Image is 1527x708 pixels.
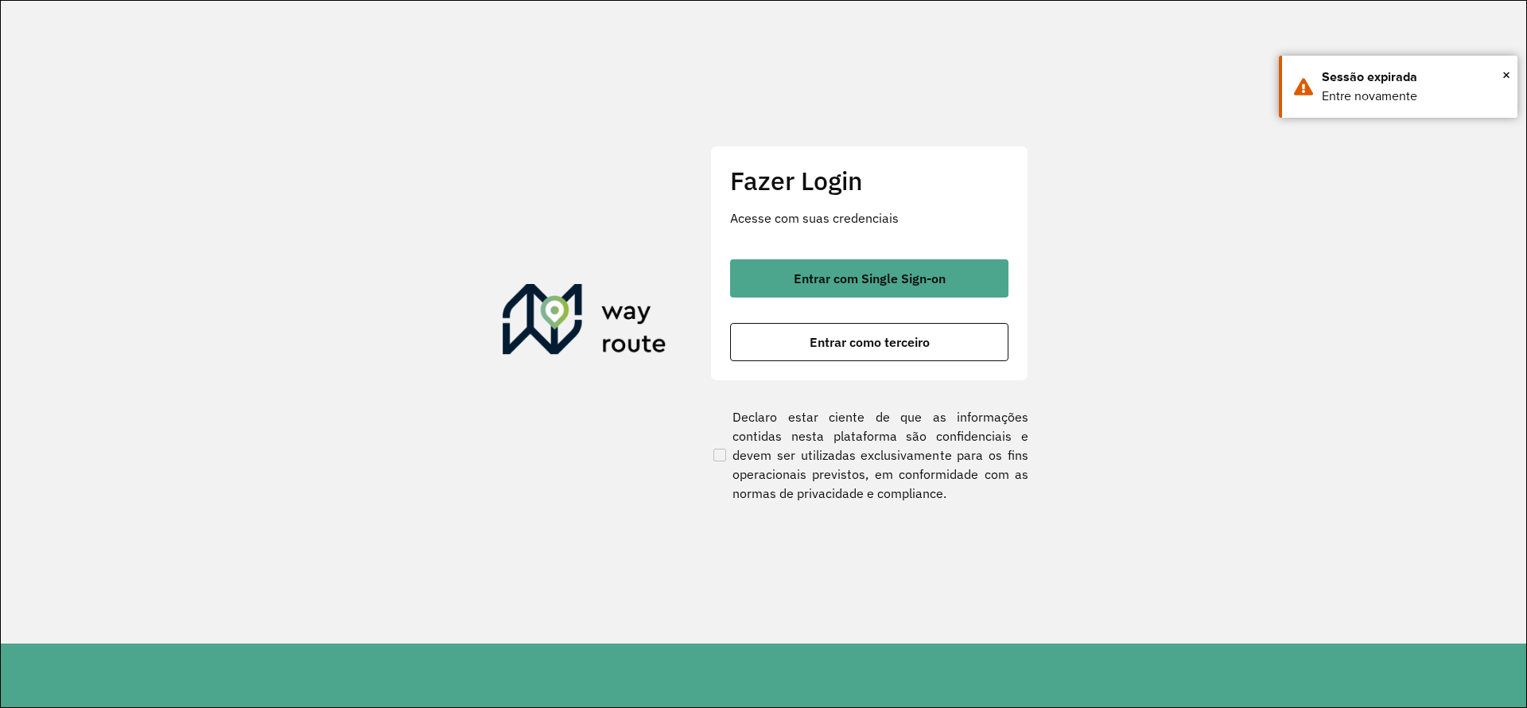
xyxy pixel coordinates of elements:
[1502,63,1510,87] button: Close
[730,165,1008,196] h2: Fazer Login
[1322,68,1506,87] div: Sessão expirada
[1502,63,1510,87] span: ×
[503,284,666,360] img: Roteirizador AmbevTech
[730,323,1008,361] button: button
[810,336,930,348] span: Entrar como terceiro
[1322,87,1506,106] div: Entre novamente
[794,272,946,285] span: Entrar com Single Sign-on
[710,407,1028,503] label: Declaro estar ciente de que as informações contidas nesta plataforma são confidenciais e devem se...
[730,208,1008,228] p: Acesse com suas credenciais
[730,259,1008,298] button: button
